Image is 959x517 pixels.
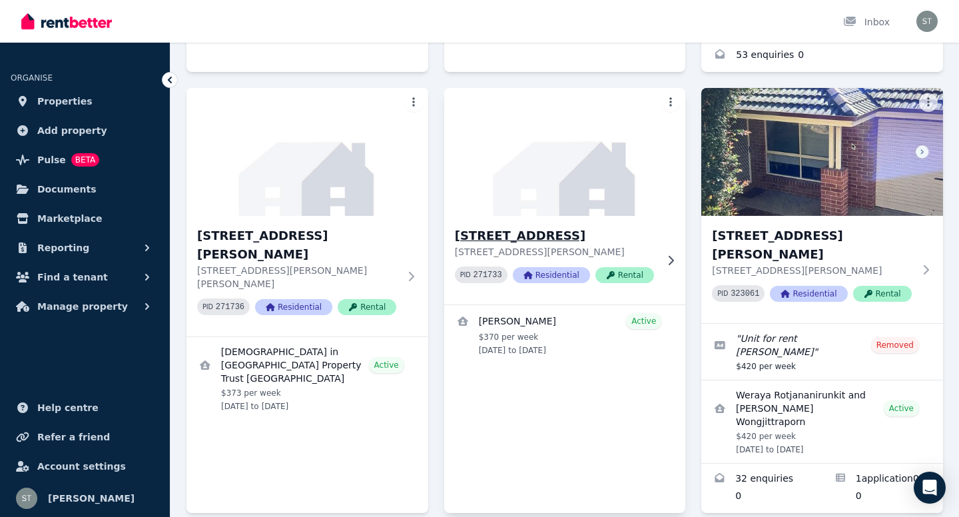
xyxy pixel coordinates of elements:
h3: [STREET_ADDRESS][PERSON_NAME] [712,227,914,264]
a: 674 Hodge Street, Glenroy[STREET_ADDRESS][PERSON_NAME][STREET_ADDRESS][PERSON_NAME]PID 323061Resi... [701,88,943,323]
a: Documents [11,176,159,203]
a: Edit listing: Unit for rent Glenroy Albury [701,324,943,380]
p: [STREET_ADDRESS][PERSON_NAME] [712,264,914,277]
span: Properties [37,93,93,109]
small: PID [460,271,471,278]
span: Residential [770,286,847,302]
span: Rental [595,267,654,283]
button: Manage property [11,293,159,320]
a: 35 Davis Street, Berrigan[STREET_ADDRESS][PERSON_NAME][STREET_ADDRESS][PERSON_NAME][PERSON_NAME]P... [186,88,428,336]
a: View details for The Uniting Church in Australia Property Trust NSW [186,337,428,420]
img: 35 Davis Street, Berrigan [186,88,428,216]
h3: [STREET_ADDRESS][PERSON_NAME] [197,227,399,264]
span: BETA [71,153,99,167]
p: [STREET_ADDRESS][PERSON_NAME] [455,245,657,258]
code: 271736 [216,302,244,312]
span: Find a tenant [37,269,108,285]
img: 73 Cobram Street, Berrigan [438,85,692,219]
a: Applications for 674 Hodge Street, Glenroy [822,464,943,513]
span: Rental [338,299,396,315]
span: Residential [513,267,590,283]
a: Refer a friend [11,424,159,450]
a: Help centre [11,394,159,421]
img: RentBetter [21,11,112,31]
small: PID [717,290,728,297]
small: PID [202,303,213,310]
span: ORGANISE [11,73,53,83]
h3: [STREET_ADDRESS] [455,227,657,245]
button: More options [404,93,423,112]
p: [STREET_ADDRESS][PERSON_NAME][PERSON_NAME] [197,264,399,290]
span: Add property [37,123,107,139]
span: Account settings [37,458,126,474]
a: Enquiries for 15/833 Watson Street, Glenroy [701,40,943,72]
a: Enquiries for 674 Hodge Street, Glenroy [701,464,822,513]
a: Account settings [11,453,159,480]
button: Reporting [11,235,159,261]
a: View details for Danielle Browne [444,305,686,364]
a: Properties [11,88,159,115]
span: Help centre [37,400,99,416]
img: Sonia Thomson [16,488,37,509]
span: Reporting [37,240,89,256]
span: Rental [853,286,912,302]
a: Marketplace [11,205,159,232]
span: Documents [37,181,97,197]
img: Sonia Thomson [916,11,938,32]
span: Refer a friend [37,429,110,445]
span: Residential [255,299,332,315]
div: Open Intercom Messenger [914,472,946,504]
button: Find a tenant [11,264,159,290]
button: More options [919,93,938,112]
span: Marketplace [37,211,102,227]
span: [PERSON_NAME] [48,490,135,506]
span: Pulse [37,152,66,168]
a: 73 Cobram Street, Berrigan[STREET_ADDRESS][STREET_ADDRESS][PERSON_NAME]PID 271733ResidentialRental [444,88,686,304]
span: Manage property [37,298,128,314]
code: 323061 [731,289,759,298]
a: View details for Weraya Rotjananirunkit and Worakarn Wongjittraporn [701,380,943,463]
img: 674 Hodge Street, Glenroy [701,88,943,216]
a: Add property [11,117,159,144]
button: More options [661,93,680,112]
div: Inbox [843,15,890,29]
a: PulseBETA [11,147,159,173]
code: 271733 [474,270,502,280]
